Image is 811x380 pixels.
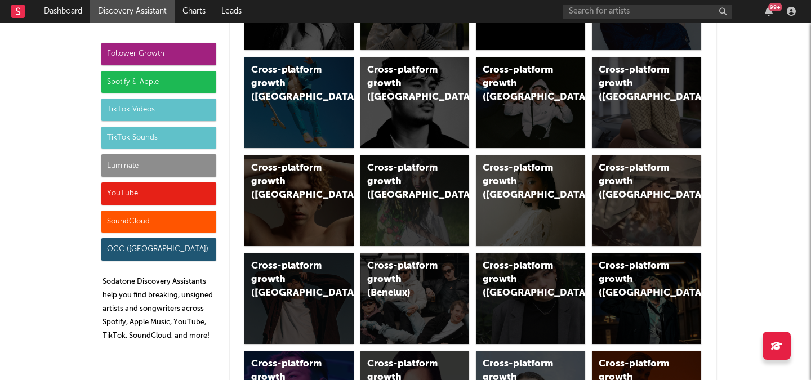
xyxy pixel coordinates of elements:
div: Cross-platform growth ([GEOGRAPHIC_DATA]) [483,260,559,300]
a: Cross-platform growth ([GEOGRAPHIC_DATA]) [592,155,701,246]
div: Follower Growth [101,43,216,65]
div: Cross-platform growth ([GEOGRAPHIC_DATA]) [599,162,675,202]
a: Cross-platform growth ([GEOGRAPHIC_DATA]) [592,57,701,148]
div: TikTok Sounds [101,127,216,149]
a: Cross-platform growth (Benelux) [360,253,470,344]
div: Cross-platform growth ([GEOGRAPHIC_DATA]) [251,162,328,202]
button: 99+ [765,7,773,16]
div: SoundCloud [101,211,216,233]
div: Cross-platform growth ([GEOGRAPHIC_DATA]) [599,64,675,104]
div: 99 + [768,3,782,11]
div: Cross-platform growth (Benelux) [367,260,444,300]
a: Cross-platform growth ([GEOGRAPHIC_DATA]/GSA) [476,57,585,148]
div: Cross-platform growth ([GEOGRAPHIC_DATA]) [251,64,328,104]
a: Cross-platform growth ([GEOGRAPHIC_DATA]) [244,155,354,246]
a: Cross-platform growth ([GEOGRAPHIC_DATA]) [476,155,585,246]
a: Cross-platform growth ([GEOGRAPHIC_DATA]) [476,253,585,344]
div: Cross-platform growth ([GEOGRAPHIC_DATA]/GSA) [483,64,559,104]
a: Cross-platform growth ([GEOGRAPHIC_DATA]) [244,253,354,344]
div: Cross-platform growth ([GEOGRAPHIC_DATA]) [483,162,559,202]
input: Search for artists [563,5,732,19]
div: Spotify & Apple [101,71,216,93]
div: TikTok Videos [101,99,216,121]
div: Luminate [101,154,216,177]
a: Cross-platform growth ([GEOGRAPHIC_DATA]) [244,57,354,148]
div: Cross-platform growth ([GEOGRAPHIC_DATA]) [367,162,444,202]
div: Cross-platform growth ([GEOGRAPHIC_DATA]) [599,260,675,300]
div: YouTube [101,182,216,205]
div: Cross-platform growth ([GEOGRAPHIC_DATA]) [367,64,444,104]
div: OCC ([GEOGRAPHIC_DATA]) [101,238,216,261]
p: Sodatone Discovery Assistants help you find breaking, unsigned artists and songwriters across Spo... [103,275,216,343]
div: Cross-platform growth ([GEOGRAPHIC_DATA]) [251,260,328,300]
a: Cross-platform growth ([GEOGRAPHIC_DATA]) [360,57,470,148]
a: Cross-platform growth ([GEOGRAPHIC_DATA]) [360,155,470,246]
a: Cross-platform growth ([GEOGRAPHIC_DATA]) [592,253,701,344]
